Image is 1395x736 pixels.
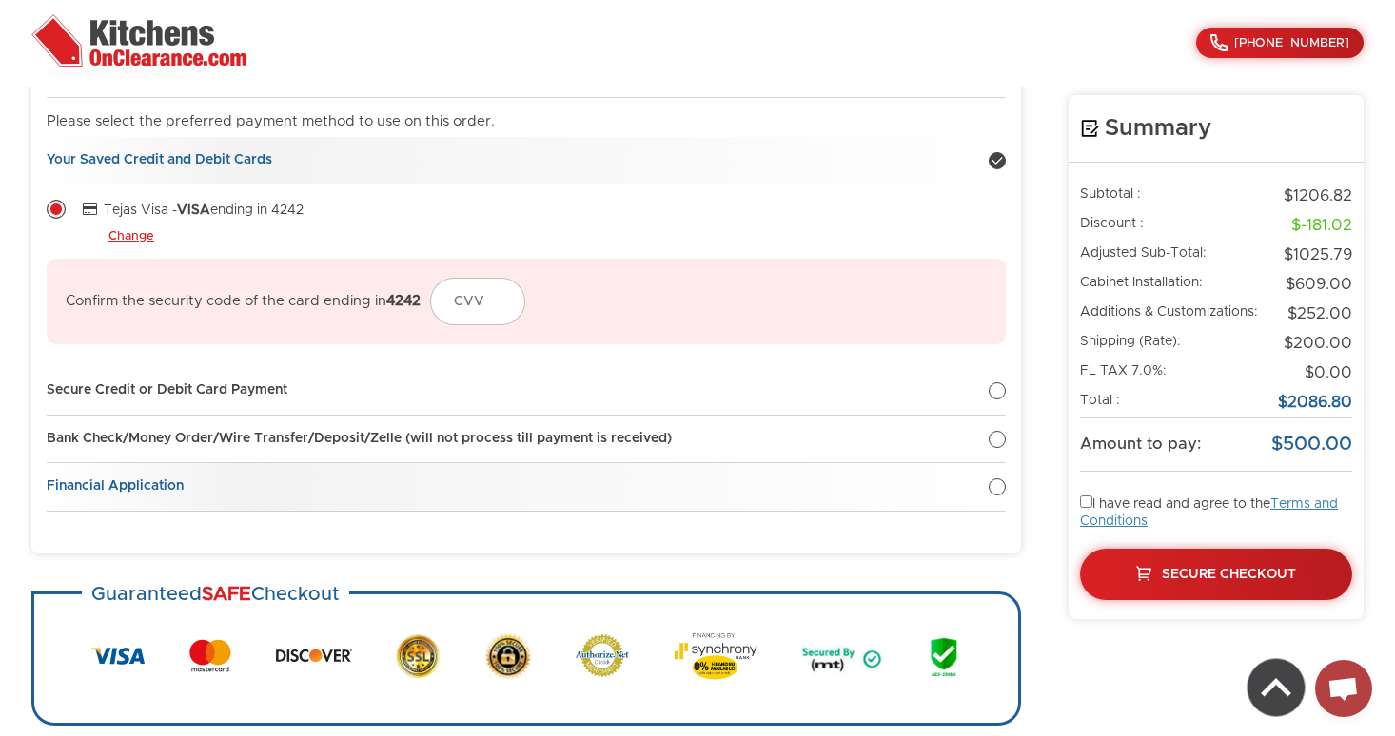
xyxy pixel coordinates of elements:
[1196,28,1364,58] a: [PHONE_NUMBER]
[396,632,441,680] img: SSL
[1080,211,1267,241] td: Discount :
[47,153,272,166] strong: Your Saved Credit and Debit Cards
[177,203,210,217] strong: VISA
[1080,388,1267,417] td: Total :
[91,648,145,665] img: Visa
[1271,435,1352,454] span: $500.00
[1284,247,1352,262] span: $1025.79
[1080,329,1267,358] td: Shipping (Rate):
[1291,218,1352,233] span: $-181.02
[1162,568,1296,581] span: Secure Checkout
[1284,336,1352,351] span: $200.00
[47,137,1006,185] a: Your Saved Credit and Debit Cards
[202,584,251,603] strong: SAFE
[47,463,1006,512] a: Financial Application
[485,633,531,679] img: Secure
[1080,114,1352,143] h4: Summary
[47,479,184,493] strong: Financial Application
[1234,37,1349,49] span: [PHONE_NUMBER]
[576,634,629,677] img: Authorize.net
[1080,417,1267,471] td: Amount to pay:
[386,294,421,308] strong: 4242
[189,639,231,672] img: MasterCard
[1080,497,1338,528] a: Terms and Conditions
[1080,270,1267,300] td: Cabinet Installation:
[801,632,882,680] img: Secured by MT
[47,383,287,397] strong: Secure Credit or Debit Card Payment
[1287,306,1352,321] span: $252.00
[31,14,246,67] img: Kitchens On Clearance
[1305,365,1352,380] span: $0.00
[276,642,352,669] img: Discover
[927,632,961,680] img: AES 256 Bit
[47,432,672,445] strong: Bank Check/Money Order/Wire Transfer/Deposit/Zelle (will not process till payment is received)
[430,278,525,325] input: CVV
[674,632,757,680] img: Synchrony Bank
[1080,358,1267,388] td: FL TAX 7.0%:
[1080,300,1267,329] td: Additions & Customizations:
[1080,241,1267,270] td: Adjusted Sub-Total:
[1278,395,1352,410] b: $2086.80
[1080,549,1352,600] a: Secure Checkout
[47,416,1006,464] a: Bank Check/Money Order/Wire Transfer/Deposit/Zelle (will not process till payment is received)
[1286,277,1352,292] span: $609.00
[47,113,1006,131] p: Please select the preferred payment method to use on this order.
[1248,659,1305,716] img: Back to top
[1080,182,1267,211] td: Subtotal :
[47,367,1006,416] a: Secure Credit or Debit Card Payment
[1080,495,1352,600] div: I have read and agree to the
[108,229,154,244] a: Change
[1315,660,1372,717] div: Open chat
[82,572,349,615] h3: Guaranteed Checkout
[66,293,421,311] p: Confirm the security code of the card ending in
[75,203,304,217] label: Tejas Visa - ending in 4242
[1284,188,1352,203] span: $1206.82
